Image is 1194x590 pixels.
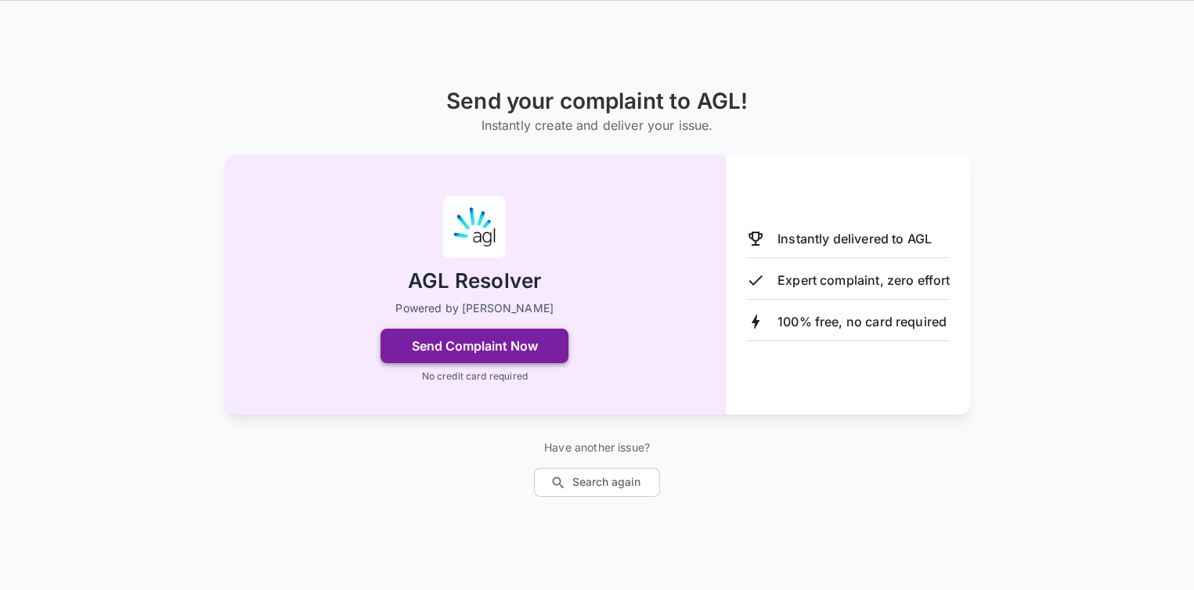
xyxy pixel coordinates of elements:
h1: Send your complaint to AGL! [446,88,748,114]
button: Send Complaint Now [381,329,568,363]
p: Powered by [PERSON_NAME] [395,300,554,316]
p: 100% free, no card required [777,312,947,331]
p: No credit card required [421,369,527,383]
button: Search again [534,468,660,497]
p: Expert complaint, zero effort [777,271,950,290]
h6: Instantly create and deliver your issue. [446,114,748,136]
img: AGL [443,196,506,258]
h2: AGL Resolver [408,268,541,295]
p: Have another issue? [534,440,660,455]
p: Instantly delivered to AGL [777,229,932,248]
